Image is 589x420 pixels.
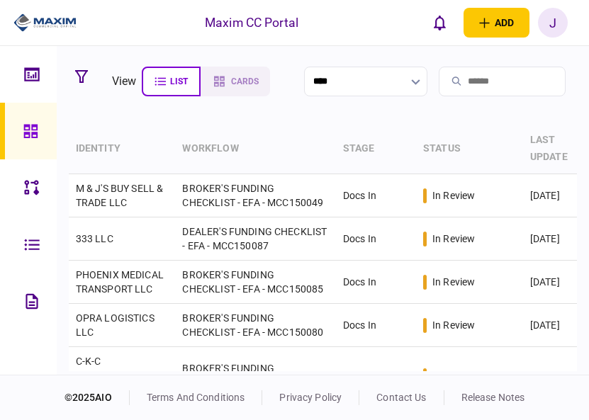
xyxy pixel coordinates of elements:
[69,124,176,174] th: identity
[432,232,475,246] div: in review
[432,188,475,203] div: in review
[175,304,335,347] td: BROKER'S FUNDING CHECKLIST - EFA - MCC150080
[336,174,416,217] td: Docs In
[432,318,475,332] div: in review
[523,347,578,404] td: [DATE]
[76,356,161,395] a: C-K-C TRANSPORTATION LLC
[170,76,188,86] span: list
[76,233,113,244] a: 333 LLC
[432,275,475,289] div: in review
[336,217,416,261] td: Docs In
[336,347,416,404] td: Docs In
[425,8,455,38] button: open notifications list
[523,261,578,304] td: [DATE]
[523,124,578,174] th: last update
[13,12,77,33] img: client company logo
[336,124,416,174] th: stage
[76,269,164,295] a: PHOENIX MEDICAL TRANSPORT LLC
[175,261,335,304] td: BROKER'S FUNDING CHECKLIST - EFA - MCC150085
[142,67,201,96] button: list
[523,174,578,217] td: [DATE]
[464,8,529,38] button: open adding identity options
[461,392,525,403] a: release notes
[175,217,335,261] td: DEALER'S FUNDING CHECKLIST - EFA - MCC150087
[205,13,298,32] div: Maxim CC Portal
[112,73,137,90] div: view
[201,67,270,96] button: cards
[231,76,259,86] span: cards
[175,124,335,174] th: workflow
[523,217,578,261] td: [DATE]
[376,392,426,403] a: contact us
[336,261,416,304] td: Docs In
[279,392,342,403] a: privacy policy
[175,347,335,404] td: BROKER'S FUNDING CHECKLIST - EFA - MCC150067
[432,368,475,382] div: in review
[336,304,416,347] td: Docs In
[76,312,155,338] a: OPRA LOGISTICS LLC
[76,183,164,208] a: M & J'S BUY SELL & TRADE LLC
[64,390,130,405] div: © 2025 AIO
[538,8,568,38] button: J
[175,174,335,217] td: BROKER'S FUNDING CHECKLIST - EFA - MCC150049
[416,124,523,174] th: status
[147,392,245,403] a: terms and conditions
[523,304,578,347] td: [DATE]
